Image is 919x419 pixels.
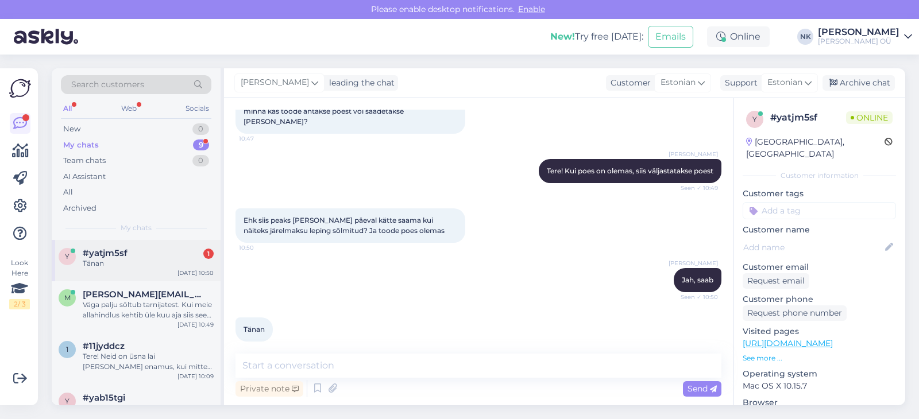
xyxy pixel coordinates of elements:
[743,293,896,305] p: Customer phone
[606,77,651,89] div: Customer
[818,28,912,46] a: [PERSON_NAME][PERSON_NAME] OÜ
[743,241,883,254] input: Add name
[83,248,128,258] span: #yatjm5sf
[241,76,309,89] span: [PERSON_NAME]
[846,111,893,124] span: Online
[119,101,139,116] div: Web
[244,216,445,235] span: Ehk siis peaks [PERSON_NAME] päeval kätte saama kui näiteks järelmaksu leping sõlmitud? Ja toode ...
[63,155,106,166] div: Team chats
[9,77,31,99] img: Askly Logo
[682,276,713,284] span: Jah, saab
[244,325,265,333] span: Tänan
[669,150,718,158] span: [PERSON_NAME]
[743,380,896,392] p: Mac OS X 10.15.7
[183,101,211,116] div: Socials
[83,341,125,351] span: #11jyddcz
[83,258,214,269] div: Tänan
[239,342,282,351] span: 10:50
[767,76,802,89] span: Estonian
[547,166,713,175] span: Tere! Kui poes on olemas, siis väljastatakse poest
[177,269,214,277] div: [DATE] 10:50
[65,397,69,405] span: y
[239,243,282,252] span: 10:50
[743,397,896,409] p: Browser
[66,345,68,354] span: 1
[193,139,209,151] div: 9
[235,381,303,397] div: Private note
[192,155,209,166] div: 0
[9,258,30,309] div: Look Here
[648,26,693,48] button: Emails
[743,338,833,348] a: [URL][DOMAIN_NAME]
[550,30,643,44] div: Try free [DATE]:
[770,111,846,125] div: # yatjm5sf
[63,171,106,183] div: AI Assistant
[83,300,214,320] div: Väga palju sõltub tarnijatest. Kui meie allahindlus kehtib üle kuu aja siis see saab ka uueks täi...
[515,4,549,14] span: Enable
[61,101,74,116] div: All
[63,187,73,198] div: All
[818,37,899,46] div: [PERSON_NAME] OÜ
[177,320,214,329] div: [DATE] 10:49
[743,170,896,181] div: Customer information
[9,299,30,309] div: 2 / 3
[720,77,758,89] div: Support
[675,184,718,192] span: Seen ✓ 10:49
[743,305,847,321] div: Request phone number
[83,393,125,403] span: #yab15tgi
[743,368,896,380] p: Operating system
[65,252,69,261] span: y
[71,79,144,91] span: Search customers
[797,29,813,45] div: NK
[743,273,809,289] div: Request email
[177,372,214,381] div: [DATE] 10:09
[746,136,885,160] div: [GEOGRAPHIC_DATA], [GEOGRAPHIC_DATA]
[550,31,575,42] b: New!
[675,293,718,301] span: Seen ✓ 10:50
[743,325,896,337] p: Visited pages
[64,293,71,302] span: m
[688,383,717,394] span: Send
[63,139,99,151] div: My chats
[244,96,457,126] span: Tere [PERSON_NAME] midagi osta [PERSON_NAME] ise järele minna kas toode antakse poest või saadeta...
[325,77,395,89] div: leading the chat
[752,115,757,123] span: y
[63,203,96,214] div: Archived
[823,75,895,91] div: Archive chat
[743,353,896,363] p: See more ...
[83,351,214,372] div: Tere! Neid on üsna lai [PERSON_NAME] enamus, kui mitte kõik on hetkel BT ühendusega [URL][DOMAIN_...
[661,76,696,89] span: Estonian
[818,28,899,37] div: [PERSON_NAME]
[743,224,896,236] p: Customer name
[239,134,282,143] span: 10:47
[743,202,896,219] input: Add a tag
[707,26,770,47] div: Online
[83,289,202,300] span: martin.ohno@mail.ee
[743,188,896,200] p: Customer tags
[203,249,214,259] div: 1
[63,123,80,135] div: New
[743,261,896,273] p: Customer email
[192,123,209,135] div: 0
[121,223,152,233] span: My chats
[669,259,718,267] span: [PERSON_NAME]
